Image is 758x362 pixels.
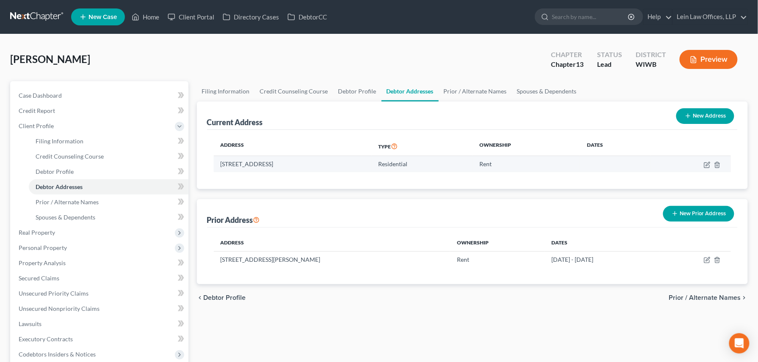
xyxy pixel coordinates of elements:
span: Real Property [19,229,55,236]
div: Current Address [207,117,263,127]
a: Lawsuits [12,316,188,332]
span: [PERSON_NAME] [10,53,90,65]
span: Codebtors Insiders & Notices [19,351,96,358]
a: Debtor Profile [333,81,382,101]
a: Client Portal [163,9,219,25]
div: Chapter [551,50,584,60]
td: [STREET_ADDRESS] [214,156,371,172]
a: Debtor Profile [29,164,188,179]
span: Property Analysis [19,259,66,266]
a: DebtorCC [283,9,331,25]
a: Executory Contracts [12,332,188,347]
div: District [636,50,666,60]
div: Status [597,50,622,60]
th: Dates [545,234,660,251]
button: Preview [680,50,738,69]
th: Ownership [473,137,580,156]
span: Executory Contracts [19,335,73,343]
td: [DATE] - [DATE] [545,251,660,267]
th: Type [371,137,473,156]
span: Personal Property [19,244,67,251]
span: 13 [576,60,584,68]
button: New Address [676,108,734,124]
span: Secured Claims [19,274,59,282]
span: Filing Information [36,137,83,145]
span: Spouses & Dependents [36,214,95,221]
a: Unsecured Priority Claims [12,286,188,301]
span: Debtor Addresses [36,183,83,190]
span: Unsecured Nonpriority Claims [19,305,100,312]
span: New Case [89,14,117,20]
div: Chapter [551,60,584,69]
button: chevron_left Debtor Profile [197,294,246,301]
span: Lawsuits [19,320,41,327]
div: WIWB [636,60,666,69]
a: Spouses & Dependents [512,81,582,101]
a: Credit Counseling Course [29,149,188,164]
a: Prior / Alternate Names [439,81,512,101]
a: Lein Law Offices, LLP [673,9,747,25]
div: Prior Address [207,215,260,225]
i: chevron_left [197,294,204,301]
a: Debtor Addresses [29,179,188,195]
a: Home [127,9,163,25]
span: Debtor Profile [204,294,246,301]
span: Credit Counseling Course [36,153,104,160]
span: Prior / Alternate Names [36,198,99,206]
i: chevron_right [741,294,748,301]
td: [STREET_ADDRESS][PERSON_NAME] [214,251,451,267]
button: Prior / Alternate Names chevron_right [669,294,748,301]
a: Directory Cases [219,9,283,25]
a: Property Analysis [12,255,188,271]
a: Spouses & Dependents [29,210,188,225]
span: Unsecured Priority Claims [19,290,89,297]
td: Rent [450,251,545,267]
button: New Prior Address [663,206,734,222]
a: Help [644,9,672,25]
a: Filing Information [197,81,255,101]
input: Search by name... [552,9,629,25]
a: Unsecured Nonpriority Claims [12,301,188,316]
a: Credit Report [12,103,188,118]
a: Credit Counseling Course [255,81,333,101]
span: Prior / Alternate Names [669,294,741,301]
th: Dates [580,137,650,156]
a: Filing Information [29,134,188,149]
td: Rent [473,156,580,172]
th: Address [214,137,371,156]
div: Open Intercom Messenger [729,333,750,354]
div: Lead [597,60,622,69]
a: Prior / Alternate Names [29,195,188,210]
span: Debtor Profile [36,168,74,175]
td: Residential [371,156,473,172]
span: Credit Report [19,107,55,114]
a: Secured Claims [12,271,188,286]
a: Case Dashboard [12,88,188,103]
span: Client Profile [19,122,54,129]
th: Ownership [450,234,545,251]
span: Case Dashboard [19,92,62,99]
th: Address [214,234,451,251]
a: Debtor Addresses [382,81,439,101]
